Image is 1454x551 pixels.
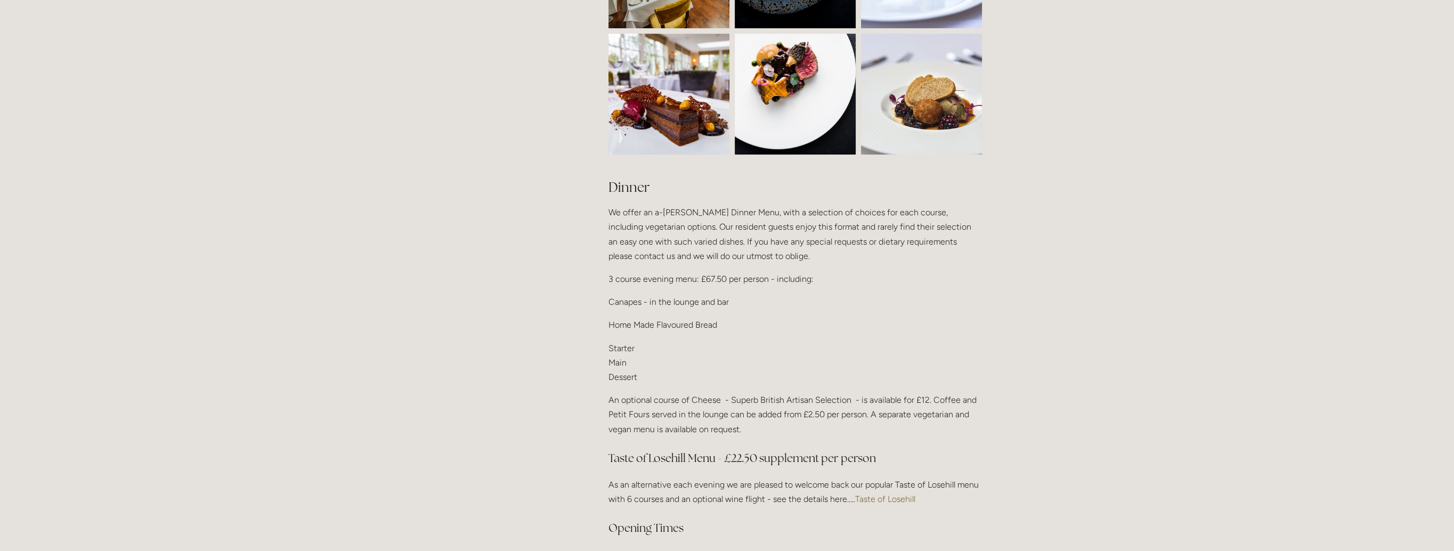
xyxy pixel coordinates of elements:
[588,34,769,155] img: October 2021 (13).jpg
[608,318,982,332] p: Home Made Flavoured Bread
[735,34,908,155] img: DSC_8057b.jpg
[608,341,982,385] p: Starter Main Dessert
[608,295,982,309] p: Canapes - in the lounge and bar
[831,34,1012,155] img: October 2021 (10).jpg
[608,178,982,197] h2: Dinner
[608,448,982,469] h3: Taste of Losehill Menu - £22.50 supplement per person
[608,393,982,436] p: An optional course of Cheese - Superb British Artisan Selection - is available for £12. Coffee an...
[608,272,982,286] p: 3 course evening menu: £67.50 per person - including:
[608,517,982,539] h3: Opening Times
[608,477,982,506] p: As an alternative each evening we are pleased to welcome back our popular Taste of Losehill menu ...
[608,205,982,263] p: We offer an a-[PERSON_NAME] Dinner Menu, with a selection of choices for each course, including v...
[855,494,915,504] a: Taste of Losehill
